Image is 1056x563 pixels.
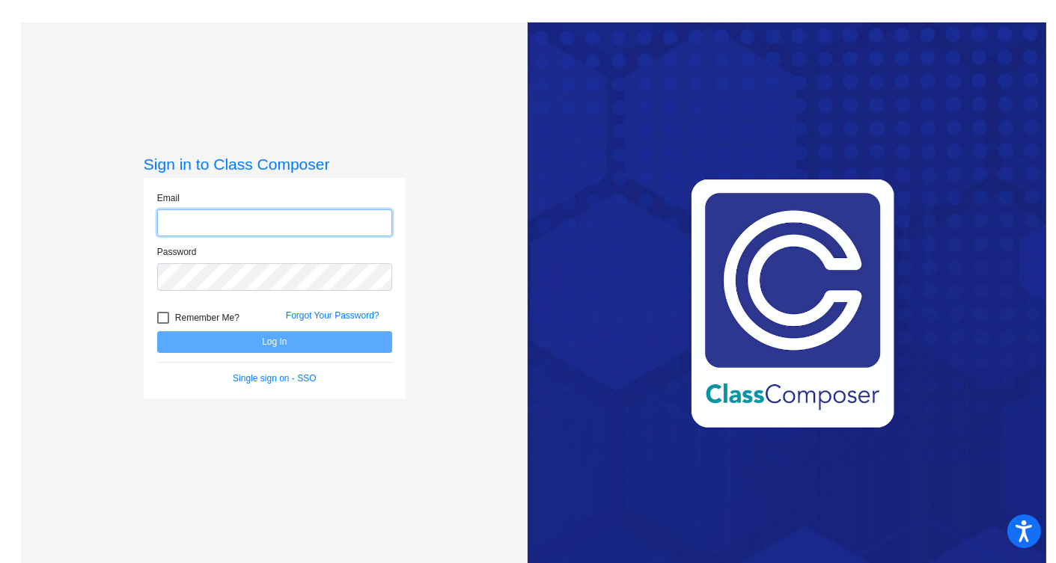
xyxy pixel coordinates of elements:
h3: Sign in to Class Composer [144,155,406,173]
label: Password [157,245,197,259]
label: Email [157,191,180,205]
a: Forgot Your Password? [286,310,379,321]
button: Log In [157,331,392,353]
span: Remember Me? [175,309,239,327]
a: Single sign on - SSO [233,373,316,384]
